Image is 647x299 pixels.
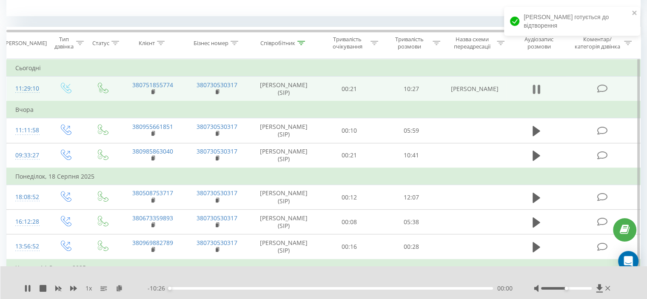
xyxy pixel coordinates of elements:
[15,147,38,164] div: 09:33:27
[7,259,641,276] td: Четвер, 14 Серпня 2025
[168,287,171,290] div: Accessibility label
[618,251,638,271] div: Open Intercom Messenger
[319,234,380,259] td: 00:16
[249,143,319,168] td: [PERSON_NAME] (SIP)
[388,36,430,50] div: Тривалість розмови
[15,80,38,97] div: 11:29:10
[15,122,38,139] div: 11:11:58
[249,185,319,210] td: [PERSON_NAME] (SIP)
[260,40,295,47] div: Співробітник
[380,234,442,259] td: 00:28
[572,36,622,50] div: Коментар/категорія дзвінка
[197,147,237,155] a: 380730530317
[7,168,641,185] td: Понеділок, 18 Серпня 2025
[4,40,47,47] div: [PERSON_NAME]
[15,238,38,255] div: 13:56:52
[197,81,237,89] a: 380730530317
[504,7,640,36] div: [PERSON_NAME] готується до відтворення
[194,40,228,47] div: Бізнес номер
[197,189,237,197] a: 380730530317
[450,36,495,50] div: Назва схеми переадресації
[132,81,173,89] a: 380751855774
[380,118,442,143] td: 05:59
[15,189,38,205] div: 18:08:52
[249,118,319,143] td: [PERSON_NAME] (SIP)
[326,36,369,50] div: Тривалість очікування
[497,284,513,293] span: 00:00
[148,284,169,293] span: - 10:26
[319,210,380,234] td: 00:08
[15,214,38,230] div: 16:12:28
[319,118,380,143] td: 00:10
[632,9,638,17] button: close
[54,36,74,50] div: Тип дзвінка
[197,239,237,247] a: 380730530317
[86,284,92,293] span: 1 x
[132,147,173,155] a: 380985863040
[319,143,380,168] td: 00:21
[380,185,442,210] td: 12:07
[319,77,380,102] td: 00:21
[380,210,442,234] td: 05:38
[564,287,568,290] div: Accessibility label
[132,214,173,222] a: 380673359893
[139,40,155,47] div: Клієнт
[197,122,237,131] a: 380730530317
[197,214,237,222] a: 380730530317
[319,185,380,210] td: 00:12
[249,77,319,102] td: [PERSON_NAME] (SIP)
[132,189,173,197] a: 380508753717
[7,101,641,118] td: Вчора
[7,60,641,77] td: Сьогодні
[249,234,319,259] td: [PERSON_NAME] (SIP)
[132,122,173,131] a: 380955661851
[380,77,442,102] td: 10:27
[442,77,506,102] td: [PERSON_NAME]
[132,239,173,247] a: 380969882789
[92,40,109,47] div: Статус
[380,143,442,168] td: 10:41
[514,36,564,50] div: Аудіозапис розмови
[249,210,319,234] td: [PERSON_NAME] (SIP)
